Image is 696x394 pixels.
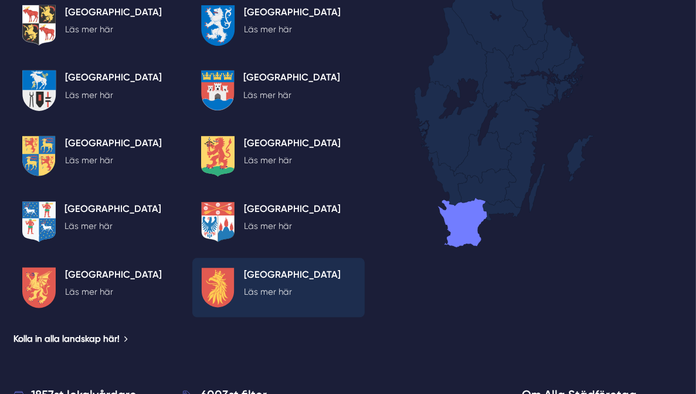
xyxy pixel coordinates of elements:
h5: [GEOGRAPHIC_DATA] [65,5,162,22]
p: Läs mer här [65,285,162,299]
p: Läs mer här [65,153,162,167]
a: [GEOGRAPHIC_DATA] Läs mer här [13,61,186,120]
p: Läs mer här [244,22,341,36]
h5: [GEOGRAPHIC_DATA] [244,136,341,153]
a: [GEOGRAPHIC_DATA] Läs mer här [13,193,186,251]
p: Läs mer här [244,285,341,299]
h5: [GEOGRAPHIC_DATA] [65,70,162,87]
a: [GEOGRAPHIC_DATA] Läs mer här [192,258,365,316]
a: [GEOGRAPHIC_DATA] Läs mer här [13,127,186,186]
p: Läs mer här [65,22,162,36]
p: Läs mer här [65,88,162,102]
a: [GEOGRAPHIC_DATA] Läs mer här [13,258,186,316]
h5: [GEOGRAPHIC_DATA] [244,70,341,87]
a: [GEOGRAPHIC_DATA] Läs mer här [192,61,365,120]
p: Läs mer här [244,153,341,167]
h5: [GEOGRAPHIC_DATA] [65,267,162,285]
p: Läs mer här [64,219,161,233]
p: Läs mer här [244,88,341,102]
a: Kolla in alla landskap här! [13,332,128,346]
h5: [GEOGRAPHIC_DATA] [65,136,162,153]
h5: [GEOGRAPHIC_DATA] [64,201,161,219]
p: Läs mer här [244,219,341,233]
h5: [GEOGRAPHIC_DATA] [244,267,341,285]
h5: [GEOGRAPHIC_DATA] [244,201,341,219]
a: [GEOGRAPHIC_DATA] Läs mer här [192,193,365,251]
a: [GEOGRAPHIC_DATA] Läs mer här [192,127,365,186]
h5: [GEOGRAPHIC_DATA] [244,5,341,22]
